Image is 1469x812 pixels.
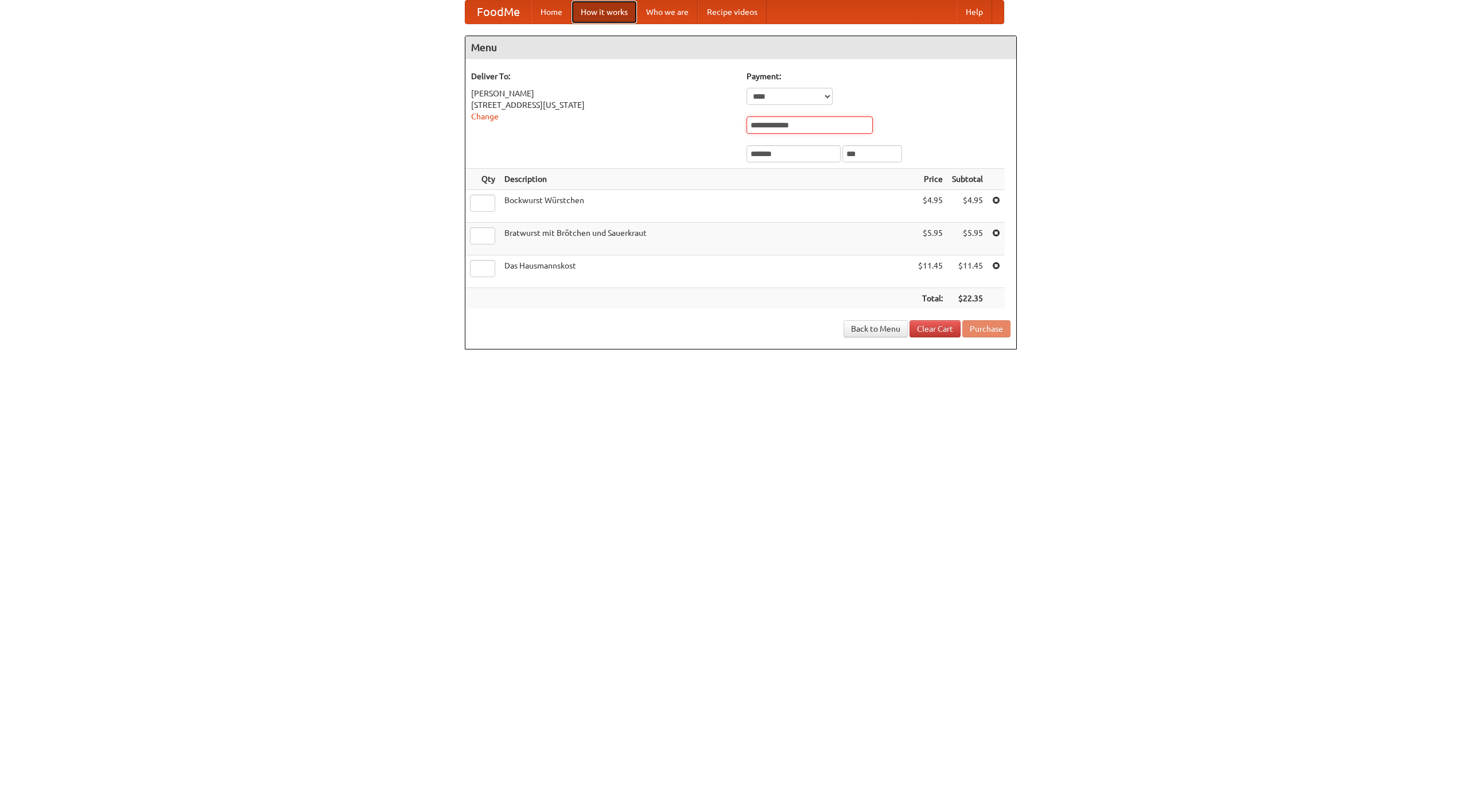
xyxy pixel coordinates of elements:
[947,223,988,255] td: $5.95
[698,1,767,24] a: Recipe videos
[500,169,914,190] th: Description
[500,223,914,255] td: Bratwurst mit Brötchen und Sauerkraut
[471,88,735,99] div: [PERSON_NAME]
[947,288,988,309] th: $22.35
[465,36,1016,59] h4: Menu
[500,190,914,223] td: Bockwurst Würstchen
[914,288,947,309] th: Total:
[471,99,735,111] div: [STREET_ADDRESS][US_STATE]
[531,1,572,24] a: Home
[914,169,947,190] th: Price
[465,1,531,24] a: FoodMe
[844,320,908,337] a: Back to Menu
[637,1,698,24] a: Who we are
[914,190,947,223] td: $4.95
[914,223,947,255] td: $5.95
[957,1,992,24] a: Help
[914,255,947,288] td: $11.45
[947,169,988,190] th: Subtotal
[572,1,637,24] a: How it works
[747,71,1011,82] h5: Payment:
[910,320,961,337] a: Clear Cart
[947,255,988,288] td: $11.45
[465,169,500,190] th: Qty
[500,255,914,288] td: Das Hausmannskost
[471,71,735,82] h5: Deliver To:
[471,112,499,121] a: Change
[947,190,988,223] td: $4.95
[962,320,1011,337] button: Purchase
